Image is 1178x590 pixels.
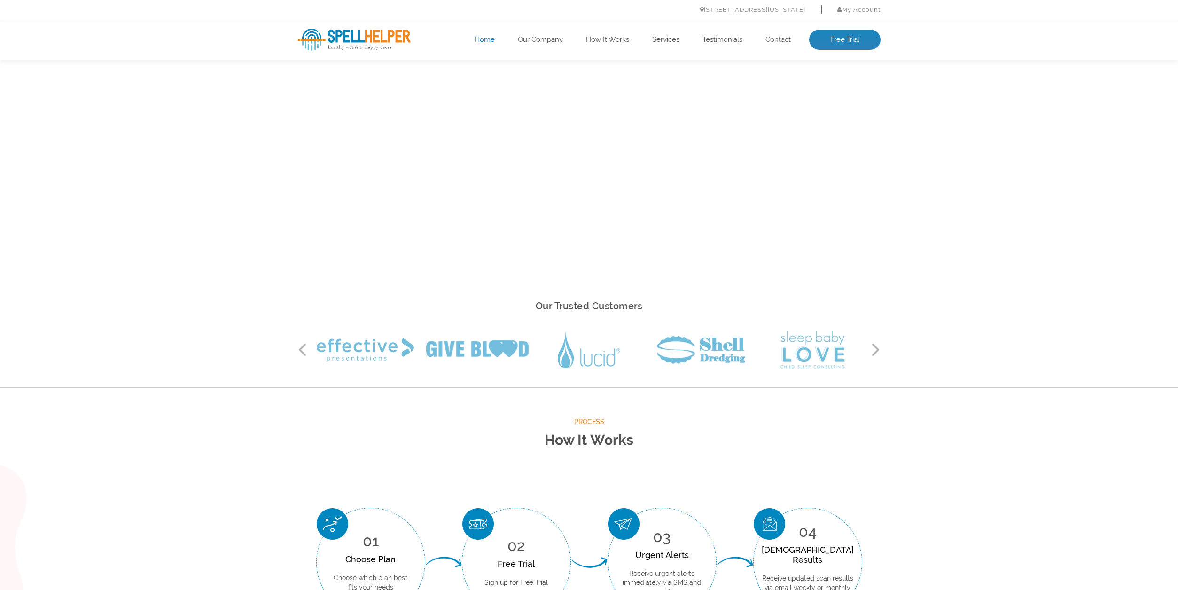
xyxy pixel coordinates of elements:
[331,554,411,564] div: Choose Plan
[317,338,414,362] img: Effective
[558,332,620,368] img: Lucid
[484,578,548,588] p: Sign up for Free Trial
[657,336,745,364] img: Shell Dredging
[871,343,881,357] button: Next
[762,545,854,565] div: [DEMOGRAPHIC_DATA] Results
[780,331,845,369] img: Sleep Baby Love
[298,428,881,453] h2: How It Works
[462,508,494,540] img: Free Trial
[363,532,379,550] span: 01
[298,298,881,315] h2: Our Trusted Customers
[426,340,529,359] img: Give Blood
[754,508,785,540] img: Scan Result
[799,523,817,540] span: 04
[653,528,671,545] span: 03
[298,416,881,428] span: Process
[298,343,307,357] button: Previous
[622,550,702,560] div: Urgent Alerts
[507,537,525,554] span: 02
[608,508,640,540] img: Urgent Alerts
[484,559,548,569] div: Free Trial
[317,508,348,540] img: Choose Plan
